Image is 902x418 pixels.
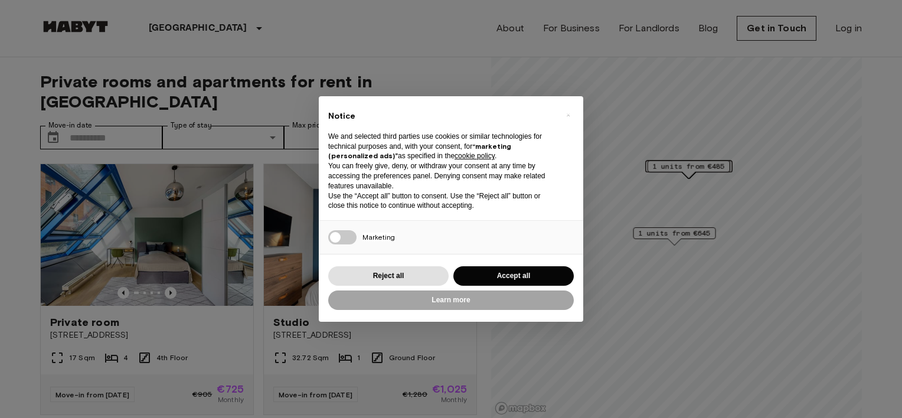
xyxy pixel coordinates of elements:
a: cookie policy [455,152,495,160]
span: × [566,108,570,122]
strong: “marketing (personalized ads)” [328,142,511,161]
p: You can freely give, deny, or withdraw your consent at any time by accessing the preferences pane... [328,161,555,191]
h2: Notice [328,110,555,122]
span: Marketing [362,233,395,241]
button: Accept all [453,266,574,286]
button: Reject all [328,266,449,286]
button: Close this notice [558,106,577,125]
p: Use the “Accept all” button to consent. Use the “Reject all” button or close this notice to conti... [328,191,555,211]
button: Learn more [328,290,574,310]
p: We and selected third parties use cookies or similar technologies for technical purposes and, wit... [328,132,555,161]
